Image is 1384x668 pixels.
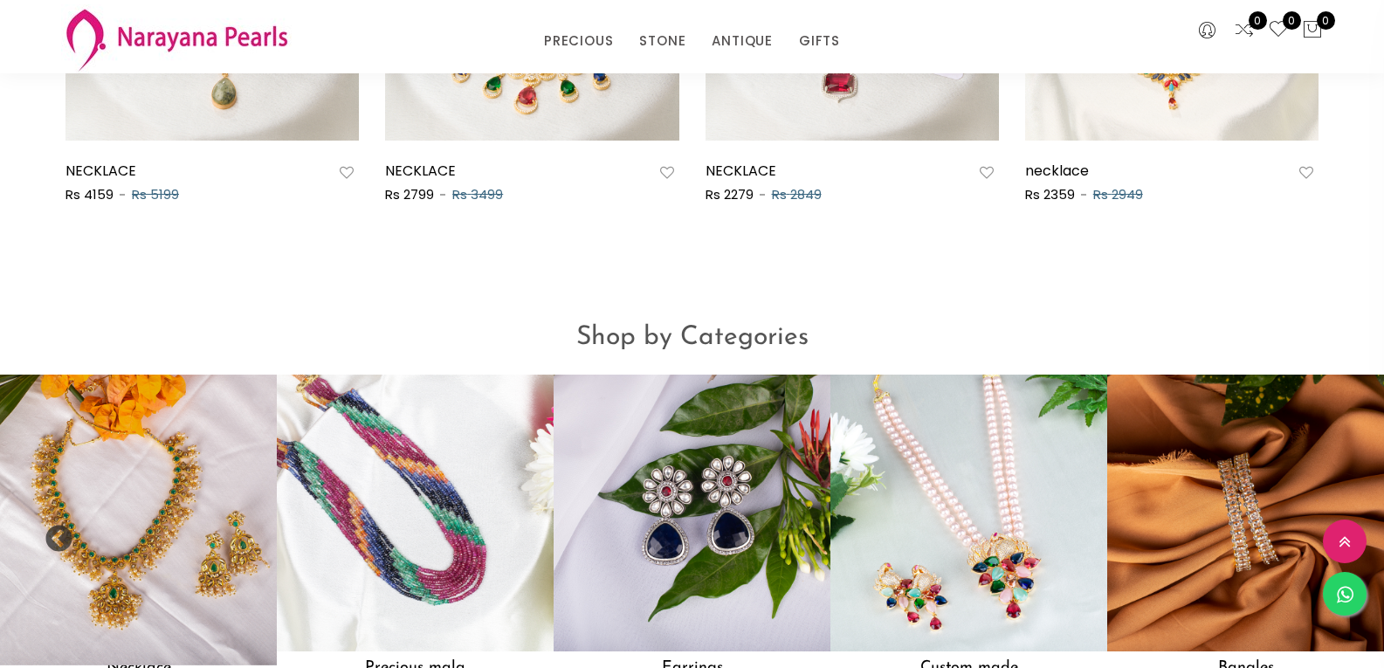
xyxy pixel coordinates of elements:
[1093,185,1143,203] span: Rs 2949
[385,161,456,181] a: NECKLACE
[1268,19,1289,42] a: 0
[334,162,359,184] button: Add to wishlist
[132,185,179,203] span: Rs 5199
[452,185,503,203] span: Rs 3499
[974,162,999,184] button: Add to wishlist
[1302,19,1323,42] button: 0
[277,375,554,651] img: Precious mala
[1317,11,1335,30] span: 0
[706,161,776,181] a: NECKLACE
[1283,11,1301,30] span: 0
[44,525,61,542] button: Previous
[1294,162,1319,184] button: Add to wishlist
[65,185,114,203] span: Rs 4159
[772,185,822,203] span: Rs 2849
[712,28,773,54] a: ANTIQUE
[65,161,136,181] a: NECKLACE
[544,28,613,54] a: PRECIOUS
[1025,185,1075,203] span: Rs 2359
[1107,375,1384,651] img: Bangles
[1234,19,1255,42] a: 0
[799,28,840,54] a: GIFTS
[1249,11,1267,30] span: 0
[385,185,434,203] span: Rs 2799
[554,375,830,651] img: Earrings
[639,28,685,54] a: STONE
[1323,525,1340,542] button: Next
[1025,161,1089,181] a: necklace
[655,162,679,184] button: Add to wishlist
[706,185,754,203] span: Rs 2279
[830,375,1107,651] img: Custom made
